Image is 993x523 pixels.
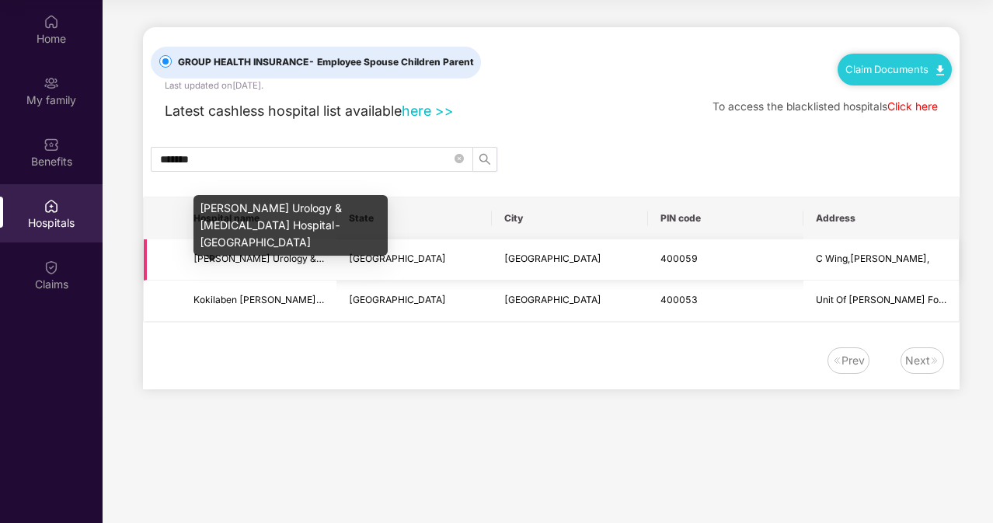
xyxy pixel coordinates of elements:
[44,75,59,91] img: svg+xml;base64,PHN2ZyB3aWR0aD0iMjAiIGhlaWdodD0iMjAiIHZpZXdCb3g9IjAgMCAyMCAyMCIgZmlsbD0ibm9uZSIgeG...
[193,294,616,305] span: Kokilaben [PERSON_NAME][GEOGRAPHIC_DATA]-[GEOGRAPHIC_DATA] [GEOGRAPHIC_DATA]
[308,56,474,68] span: - Employee Spouse Children Parent
[492,281,647,322] td: Mumbai
[648,197,803,239] th: PIN code
[44,14,59,30] img: svg+xml;base64,PHN2ZyBpZD0iSG9tZSIgeG1sbnM9Imh0dHA6Ly93d3cudzMub3JnLzIwMDAvc3ZnIiB3aWR0aD0iMjAiIG...
[336,197,492,239] th: State
[492,239,647,281] td: Mumbai
[181,239,336,281] td: Rg Stone Urology & Laparoscopy Hospital-Andheri West
[803,239,959,281] td: C Wing,Dhananjay Appt,
[930,356,939,365] img: svg+xml;base64,PHN2ZyB4bWxucz0iaHR0cDovL3d3dy53My5vcmcvMjAwMC9zdmciIHdpZHRoPSIxNiIgaGVpZ2h0PSIxNi...
[473,153,496,166] span: search
[816,212,946,225] span: Address
[44,198,59,214] img: svg+xml;base64,PHN2ZyBpZD0iSG9zcGl0YWxzIiB4bWxucz0iaHR0cDovL3d3dy53My5vcmcvMjAwMC9zdmciIHdpZHRoPS...
[905,352,930,369] div: Next
[936,65,944,75] img: svg+xml;base64,PHN2ZyB4bWxucz0iaHR0cDovL3d3dy53My5vcmcvMjAwMC9zdmciIHdpZHRoPSIxMC40IiBoZWlnaHQ9Ij...
[172,55,480,70] span: GROUP HEALTH INSURANCE
[492,197,647,239] th: City
[165,78,263,92] div: Last updated on [DATE] .
[803,281,959,322] td: Unit Of Mandke Foundation,
[181,281,336,322] td: Kokilaben Dhirubhai Ambani Hospital-Andheri Mumbai
[713,100,887,113] span: To access the blacklisted hospitals
[402,103,454,119] a: here >>
[181,197,336,239] th: Hospital name
[193,195,388,256] div: [PERSON_NAME] Urology & [MEDICAL_DATA] Hospital-[GEOGRAPHIC_DATA]
[504,253,601,264] span: [GEOGRAPHIC_DATA]
[845,63,944,75] a: Claim Documents
[44,137,59,152] img: svg+xml;base64,PHN2ZyBpZD0iQmVuZWZpdHMiIHhtbG5zPSJodHRwOi8vd3d3LnczLm9yZy8yMDAwL3N2ZyIgd2lkdGg9Ij...
[336,239,492,281] td: Maharashtra
[816,294,979,305] span: Unit Of [PERSON_NAME] Foundation,
[349,253,446,264] span: [GEOGRAPHIC_DATA]
[504,294,601,305] span: [GEOGRAPHIC_DATA]
[44,260,59,275] img: svg+xml;base64,PHN2ZyBpZD0iQ2xhaW0iIHhtbG5zPSJodHRwOi8vd3d3LnczLm9yZy8yMDAwL3N2ZyIgd2lkdGg9IjIwIi...
[660,294,698,305] span: 400053
[165,103,402,119] span: Latest cashless hospital list available
[887,100,938,113] a: Click here
[816,253,929,264] span: C Wing,[PERSON_NAME],
[803,197,959,239] th: Address
[832,356,841,365] img: svg+xml;base64,PHN2ZyB4bWxucz0iaHR0cDovL3d3dy53My5vcmcvMjAwMC9zdmciIHdpZHRoPSIxNiIgaGVpZ2h0PSIxNi...
[472,147,497,172] button: search
[455,152,464,166] span: close-circle
[841,352,865,369] div: Prev
[660,253,698,264] span: 400059
[349,294,446,305] span: [GEOGRAPHIC_DATA]
[336,281,492,322] td: Maharashtra
[455,154,464,163] span: close-circle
